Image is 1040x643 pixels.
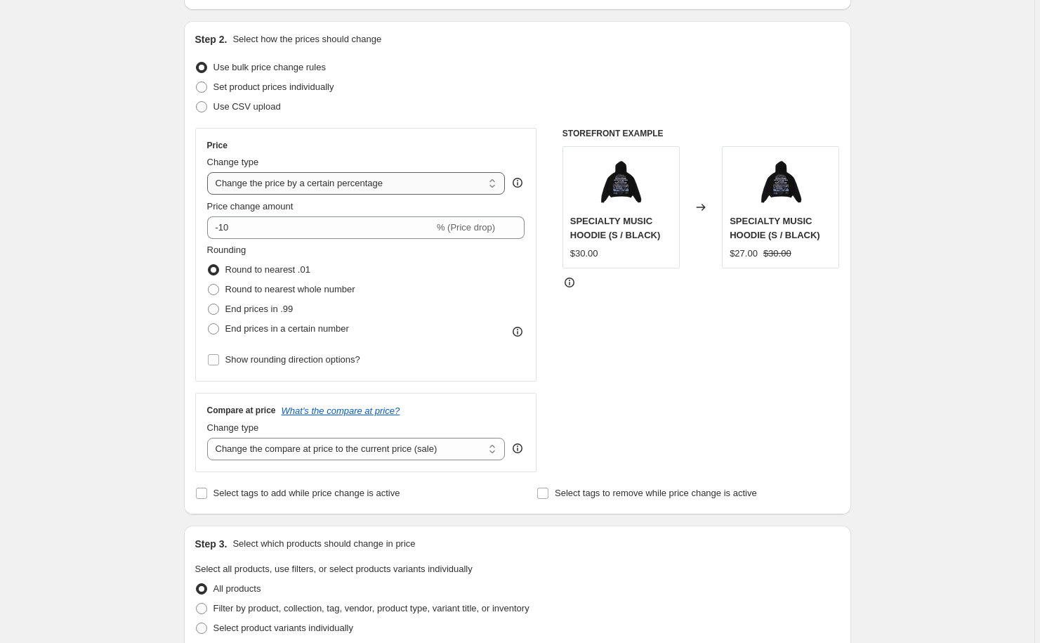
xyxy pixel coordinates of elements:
span: Select tags to remove while price change is active [555,488,757,498]
span: Use bulk price change rules [213,62,326,72]
p: Select how the prices should change [232,32,381,46]
p: Select which products should change in price [232,537,415,551]
span: Use CSV upload [213,101,281,112]
h3: Compare at price [207,405,276,416]
span: Select tags to add while price change is active [213,488,400,498]
img: MMWBACK_80x.png [753,154,809,210]
span: Round to nearest whole number [225,284,355,294]
span: Change type [207,422,259,433]
button: What's the compare at price? [282,405,400,416]
div: $30.00 [570,247,598,261]
div: help [511,441,525,455]
h3: Price [207,140,228,151]
span: Show rounding direction options? [225,354,360,365]
div: $27.00 [730,247,758,261]
span: End prices in a certain number [225,323,349,334]
span: SPECIALTY MUSIC HOODIE (S / BLACK) [570,216,661,240]
span: % (Price drop) [437,222,495,233]
span: All products [213,583,261,594]
h2: Step 2. [195,32,228,46]
span: End prices in .99 [225,304,294,314]
img: MMWBACK_80x.png [593,154,649,210]
span: Round to nearest .01 [225,264,310,275]
span: Price change amount [207,201,294,212]
h2: Step 3. [195,537,228,551]
h6: STOREFRONT EXAMPLE [562,128,840,139]
span: Change type [207,157,259,167]
span: Filter by product, collection, tag, vendor, product type, variant title, or inventory [213,603,529,613]
div: help [511,176,525,190]
span: SPECIALTY MUSIC HOODIE (S / BLACK) [730,216,820,240]
input: -15 [207,216,434,239]
span: Select product variants individually [213,623,353,633]
strike: $30.00 [763,247,791,261]
span: Select all products, use filters, or select products variants individually [195,564,473,574]
span: Set product prices individually [213,82,334,92]
span: Rounding [207,245,246,255]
